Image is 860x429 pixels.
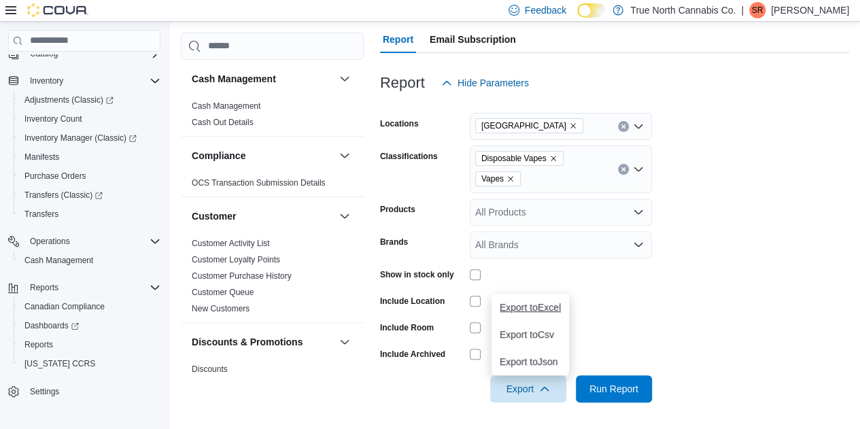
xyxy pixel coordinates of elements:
[549,154,557,162] button: Remove Disposable Vapes from selection in this group
[192,72,276,86] h3: Cash Management
[19,130,142,146] a: Inventory Manager (Classic)
[14,251,166,270] button: Cash Management
[30,236,70,247] span: Operations
[192,209,236,223] h3: Customer
[192,101,260,111] span: Cash Management
[192,101,260,111] a: Cash Management
[14,109,166,128] button: Inventory Count
[492,294,569,321] button: Export toExcel
[490,375,566,402] button: Export
[27,3,88,17] img: Cova
[192,178,326,188] a: OCS Transaction Submission Details
[3,278,166,297] button: Reports
[3,44,166,63] button: Catalog
[577,3,606,18] input: Dark Mode
[24,46,160,62] span: Catalog
[458,76,529,90] span: Hide Parameters
[192,364,228,375] span: Discounts
[481,172,504,186] span: Vapes
[383,26,413,53] span: Report
[192,72,334,86] button: Cash Management
[630,2,736,18] p: True North Cannabis Co.
[192,335,303,349] h3: Discounts & Promotions
[633,207,644,218] button: Open list of options
[24,383,160,400] span: Settings
[14,297,166,316] button: Canadian Compliance
[24,114,82,124] span: Inventory Count
[30,282,58,293] span: Reports
[192,288,254,297] a: Customer Queue
[192,271,292,281] a: Customer Purchase History
[181,175,364,196] div: Compliance
[192,238,270,249] span: Customer Activity List
[24,171,86,182] span: Purchase Orders
[19,111,160,127] span: Inventory Count
[192,335,334,349] button: Discounts & Promotions
[24,73,160,89] span: Inventory
[618,121,629,132] button: Clear input
[19,149,160,165] span: Manifests
[192,239,270,248] a: Customer Activity List
[492,348,569,375] button: Export toJson
[380,322,434,333] label: Include Room
[24,95,114,105] span: Adjustments (Classic)
[500,302,561,313] span: Export to Excel
[14,148,166,167] button: Manifests
[19,168,160,184] span: Purchase Orders
[192,117,254,128] span: Cash Out Details
[19,206,64,222] a: Transfers
[19,298,110,315] a: Canadian Compliance
[589,382,638,396] span: Run Report
[19,187,160,203] span: Transfers (Classic)
[380,296,445,307] label: Include Location
[181,361,364,415] div: Discounts & Promotions
[181,98,364,136] div: Cash Management
[380,237,408,247] label: Brands
[19,206,160,222] span: Transfers
[337,71,353,87] button: Cash Management
[192,149,245,162] h3: Compliance
[192,380,256,391] span: Promotion Details
[752,2,763,18] span: SR
[19,337,58,353] a: Reports
[24,46,63,62] button: Catalog
[576,375,652,402] button: Run Report
[618,164,629,175] button: Clear input
[741,2,744,18] p: |
[24,152,59,162] span: Manifests
[24,383,65,400] a: Settings
[500,356,561,367] span: Export to Json
[14,316,166,335] a: Dashboards
[771,2,849,18] p: [PERSON_NAME]
[3,232,166,251] button: Operations
[525,3,566,17] span: Feedback
[24,190,103,201] span: Transfers (Classic)
[24,279,64,296] button: Reports
[3,71,166,90] button: Inventory
[337,148,353,164] button: Compliance
[24,339,53,350] span: Reports
[19,149,65,165] a: Manifests
[500,329,561,340] span: Export to Csv
[430,26,516,53] span: Email Subscription
[14,128,166,148] a: Inventory Manager (Classic)
[633,121,644,132] button: Open list of options
[380,269,454,280] label: Show in stock only
[3,381,166,401] button: Settings
[24,209,58,220] span: Transfers
[24,255,93,266] span: Cash Management
[498,375,558,402] span: Export
[14,186,166,205] a: Transfers (Classic)
[192,149,334,162] button: Compliance
[19,252,99,269] a: Cash Management
[19,318,160,334] span: Dashboards
[337,334,353,350] button: Discounts & Promotions
[19,168,92,184] a: Purchase Orders
[19,111,88,127] a: Inventory Count
[192,254,280,265] span: Customer Loyalty Points
[506,175,515,183] button: Remove Vapes from selection in this group
[24,301,105,312] span: Canadian Compliance
[192,118,254,127] a: Cash Out Details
